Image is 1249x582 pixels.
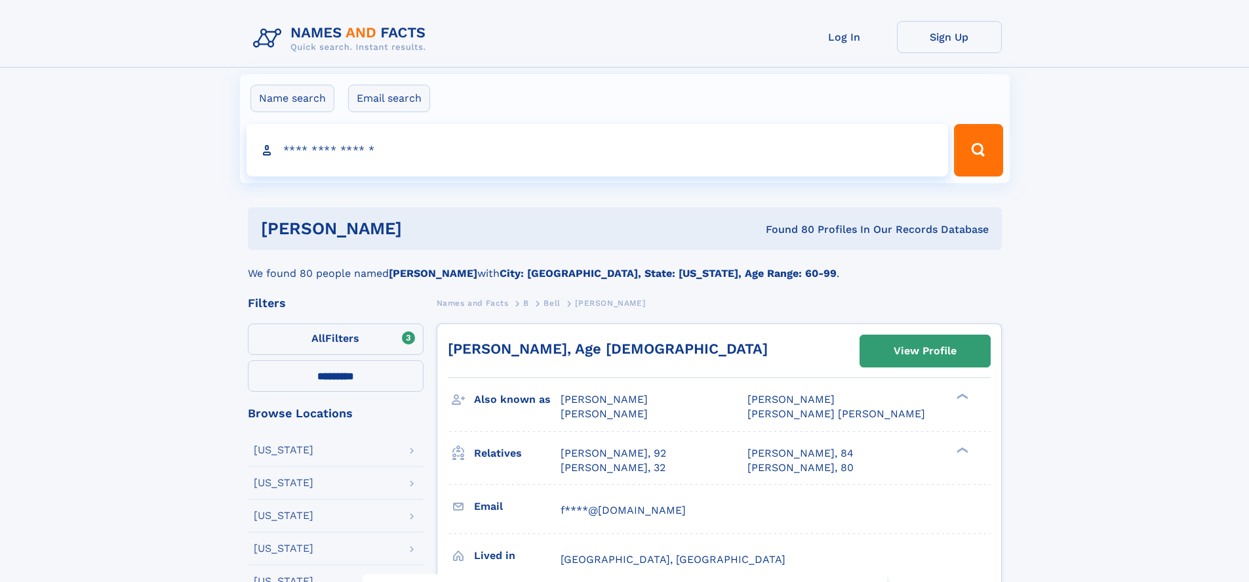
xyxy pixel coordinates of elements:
label: Filters [248,323,424,355]
a: Bell [544,295,560,311]
b: City: [GEOGRAPHIC_DATA], State: [US_STATE], Age Range: 60-99 [500,267,837,280]
input: search input [247,124,949,177]
div: Filters [248,297,424,309]
span: [GEOGRAPHIC_DATA], [GEOGRAPHIC_DATA] [561,553,785,566]
span: [PERSON_NAME] [747,393,835,405]
div: [US_STATE] [254,478,313,488]
span: All [311,332,325,344]
img: Logo Names and Facts [248,21,437,56]
a: B [523,295,529,311]
span: [PERSON_NAME] [561,393,648,405]
a: [PERSON_NAME], 92 [561,446,666,461]
div: Found 80 Profiles In Our Records Database [584,222,989,237]
div: [US_STATE] [254,543,313,554]
h1: [PERSON_NAME] [261,220,584,237]
label: Name search [250,85,334,112]
span: Bell [544,299,560,308]
button: Search Button [954,124,1002,177]
span: B [523,299,529,308]
div: ❯ [953,392,969,401]
a: [PERSON_NAME], Age [DEMOGRAPHIC_DATA] [448,341,768,357]
label: Email search [348,85,430,112]
a: Sign Up [897,21,1002,53]
span: [PERSON_NAME] [575,299,645,308]
span: [PERSON_NAME] [561,407,648,420]
div: [US_STATE] [254,445,313,455]
div: View Profile [894,336,957,366]
a: [PERSON_NAME], 80 [747,461,854,475]
div: We found 80 people named with . [248,250,1002,281]
div: [US_STATE] [254,510,313,521]
a: [PERSON_NAME], 32 [561,461,665,475]
div: Browse Locations [248,407,424,419]
span: [PERSON_NAME] [PERSON_NAME] [747,407,925,420]
h3: Relatives [474,442,561,465]
a: View Profile [860,335,990,367]
a: [PERSON_NAME], 84 [747,446,854,461]
a: Names and Facts [437,295,509,311]
b: [PERSON_NAME] [389,267,477,280]
h3: Lived in [474,545,561,567]
div: ❯ [953,446,969,454]
a: Log In [792,21,897,53]
h3: Email [474,495,561,518]
h3: Also known as [474,388,561,411]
